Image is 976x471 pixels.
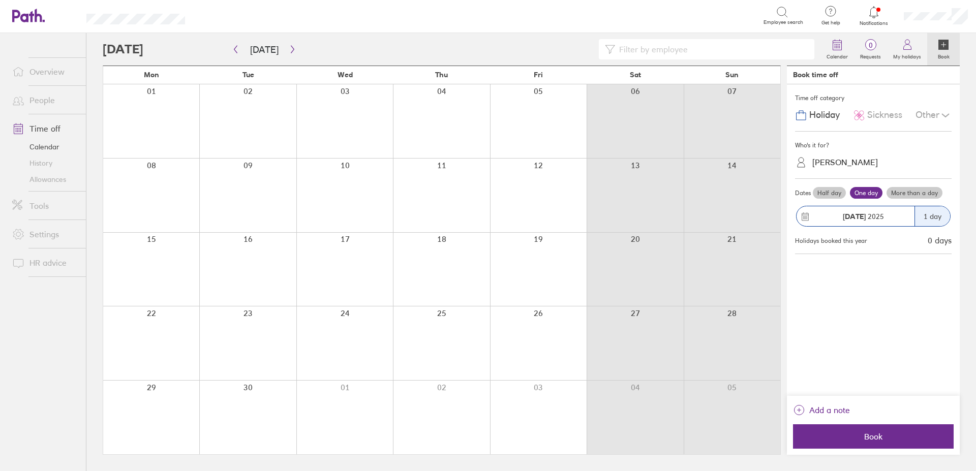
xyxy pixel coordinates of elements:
[795,90,952,106] div: Time off category
[867,110,902,120] span: Sickness
[242,41,287,58] button: [DATE]
[4,196,86,216] a: Tools
[858,5,891,26] a: Notifications
[809,110,840,120] span: Holiday
[793,424,954,449] button: Book
[795,190,811,197] span: Dates
[887,33,927,66] a: My holidays
[858,20,891,26] span: Notifications
[800,432,947,441] span: Book
[435,71,448,79] span: Thu
[630,71,641,79] span: Sat
[242,71,254,79] span: Tue
[854,41,887,49] span: 0
[725,71,739,79] span: Sun
[820,51,854,60] label: Calendar
[914,206,950,226] div: 1 day
[795,201,952,232] button: [DATE] 20251 day
[887,187,942,199] label: More than a day
[854,33,887,66] a: 0Requests
[850,187,882,199] label: One day
[843,212,884,221] span: 2025
[843,212,866,221] strong: [DATE]
[212,11,238,20] div: Search
[928,236,952,245] div: 0 days
[338,71,353,79] span: Wed
[854,51,887,60] label: Requests
[764,19,803,25] span: Employee search
[795,138,952,153] div: Who's it for?
[4,90,86,110] a: People
[4,155,86,171] a: History
[820,33,854,66] a: Calendar
[4,171,86,187] a: Allowances
[793,402,850,418] button: Add a note
[916,106,952,125] div: Other
[795,237,867,244] div: Holidays booked this year
[887,51,927,60] label: My holidays
[534,71,543,79] span: Fri
[814,20,847,26] span: Get help
[812,158,878,167] div: [PERSON_NAME]
[144,71,159,79] span: Mon
[927,33,960,66] a: Book
[932,51,956,60] label: Book
[4,118,86,139] a: Time off
[809,402,850,418] span: Add a note
[4,224,86,244] a: Settings
[4,139,86,155] a: Calendar
[4,253,86,273] a: HR advice
[4,61,86,82] a: Overview
[813,187,846,199] label: Half day
[615,40,808,59] input: Filter by employee
[793,71,838,79] div: Book time off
